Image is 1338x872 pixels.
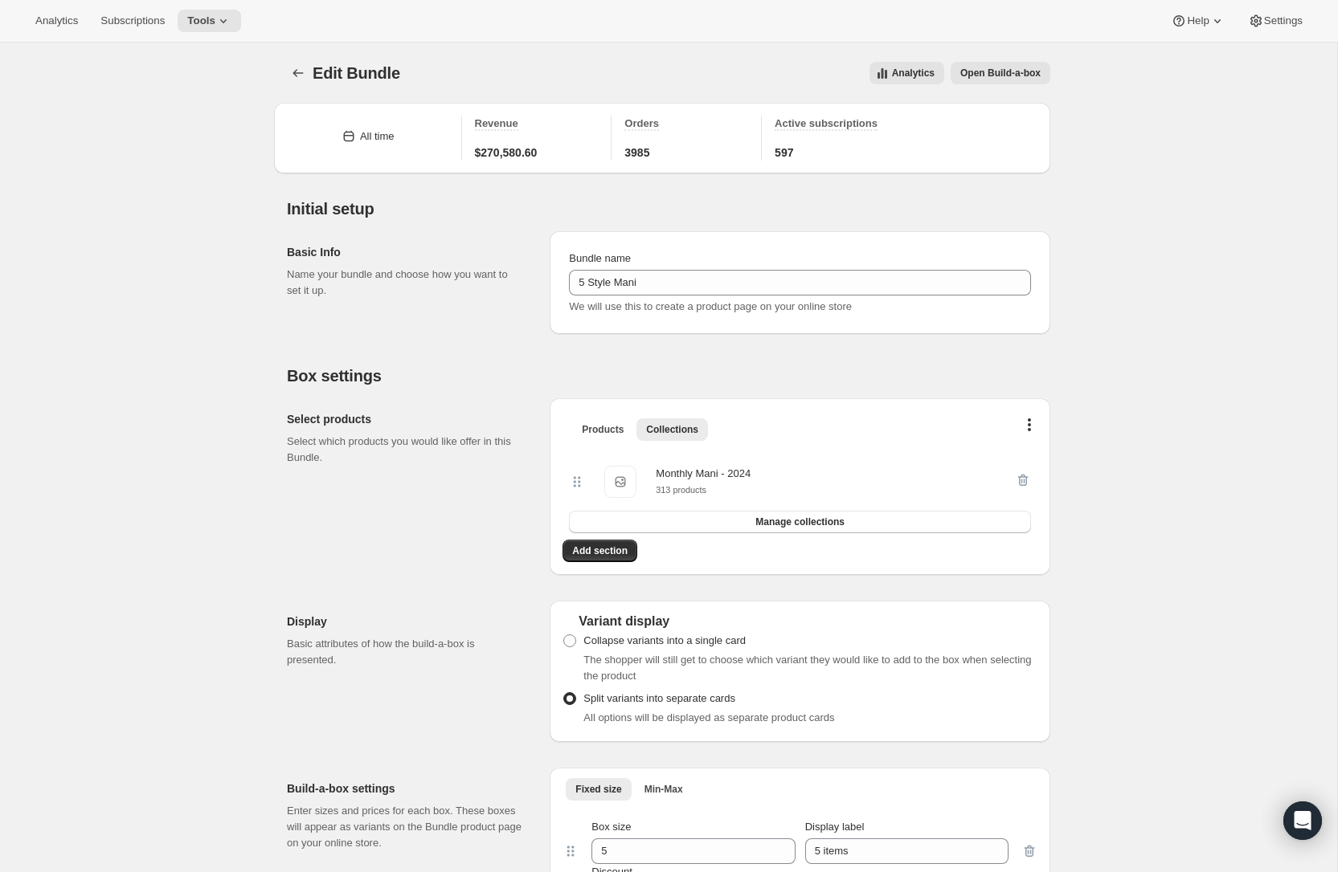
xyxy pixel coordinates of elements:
span: Orders [624,117,659,129]
button: Manage collections [569,511,1031,533]
span: Edit Bundle [313,64,400,82]
button: View all analytics related to this specific bundles, within certain timeframes [869,62,944,84]
span: Analytics [892,67,935,79]
span: $270,580.60 [475,145,538,161]
div: Variant display [563,613,1037,630]
span: Revenue [475,117,518,129]
span: We will use this to create a product page on your online store [569,300,852,312]
p: Enter sizes and prices for each box. These boxes will appear as variants on the Bundle product pa... [287,803,524,851]
span: Tools [187,14,215,27]
span: Collapse variants into a single card [583,634,746,646]
span: Subscriptions [100,14,165,27]
span: Analytics [35,14,78,27]
div: Open Intercom Messenger [1283,801,1322,840]
button: Add section [563,540,637,562]
span: Active subscriptions [775,117,878,129]
span: Help [1187,14,1209,27]
span: 3985 [624,145,649,161]
h2: Basic Info [287,244,524,260]
span: Settings [1264,14,1303,27]
button: Subscriptions [91,10,174,32]
h2: Initial setup [287,199,1050,218]
h2: Box settings [287,366,1050,385]
p: Name your bundle and choose how you want to set it up. [287,267,524,299]
h2: Display [287,613,524,630]
button: Help [1161,10,1234,32]
h2: Build-a-box settings [287,780,524,797]
input: Display label [805,838,1009,864]
span: Add section [572,544,628,557]
input: ie. Smoothie box [569,270,1031,295]
p: Basic attributes of how the build-a-box is presented. [287,636,524,668]
button: Settings [1238,10,1312,32]
span: Open Build-a-box [960,67,1041,79]
button: Bundles [287,62,309,84]
button: Analytics [26,10,88,32]
div: Monthly Mani - 2024 [656,466,751,482]
span: Fixed size [575,783,621,796]
span: Products [582,423,624,436]
span: Bundle name [569,252,631,264]
span: Min-Max [644,783,683,796]
span: Collections [646,423,698,436]
input: Box size [591,838,771,864]
span: Box size [591,821,631,833]
p: Select which products you would like offer in this Bundle. [287,434,524,466]
span: The shopper will still get to choose which variant they would like to add to the box when selecti... [583,654,1031,682]
span: 597 [775,145,793,161]
button: View links to open the build-a-box on the online store [951,62,1050,84]
small: 313 products [656,485,706,495]
span: All options will be displayed as separate product cards [583,711,834,723]
h2: Select products [287,411,524,427]
span: Split variants into separate cards [583,692,735,704]
span: Display label [805,821,865,833]
div: All time [360,128,395,145]
button: Tools [178,10,241,32]
span: Manage collections [755,515,845,528]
